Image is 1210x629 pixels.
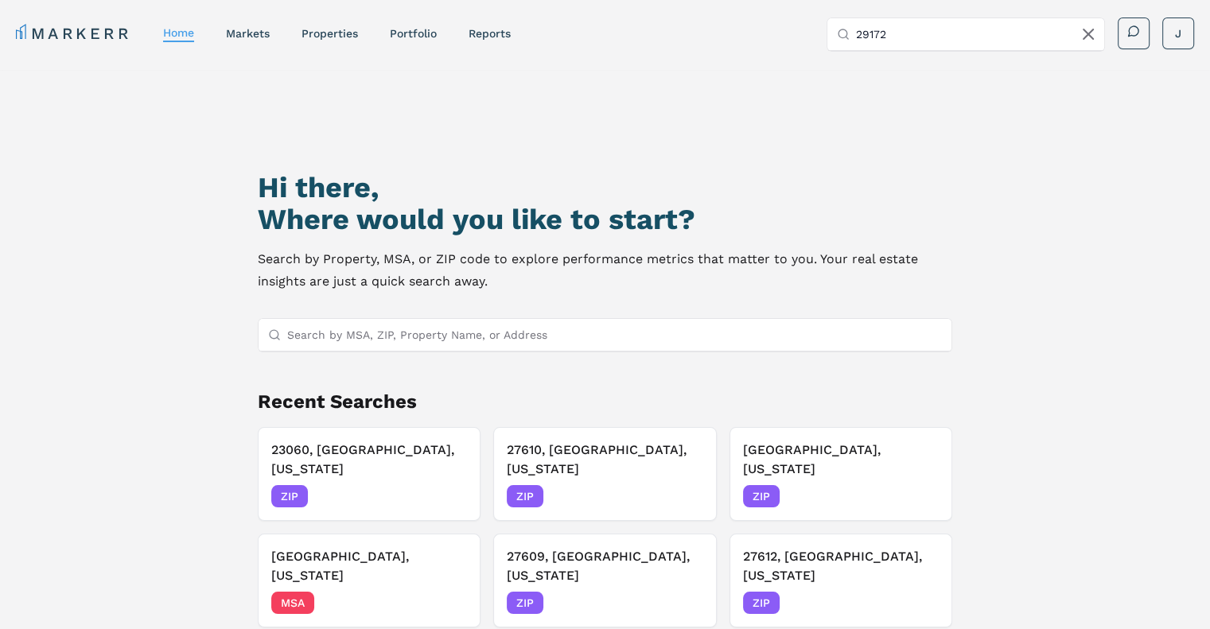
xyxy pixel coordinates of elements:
button: 23060, [GEOGRAPHIC_DATA], [US_STATE]ZIP[DATE] [258,427,480,521]
button: [GEOGRAPHIC_DATA], [US_STATE]ZIP[DATE] [730,427,952,521]
span: [DATE] [667,488,703,504]
span: ZIP [507,485,543,507]
span: ZIP [743,592,780,614]
span: ZIP [271,485,308,507]
input: Search by MSA, ZIP, Property Name, or Address [856,18,1095,50]
h3: 27612, [GEOGRAPHIC_DATA], [US_STATE] [743,547,939,585]
h2: Recent Searches [258,389,952,414]
h2: Where would you like to start? [258,204,952,235]
a: properties [302,27,358,40]
a: reports [469,27,511,40]
h3: 27610, [GEOGRAPHIC_DATA], [US_STATE] [507,441,702,479]
button: 27609, [GEOGRAPHIC_DATA], [US_STATE]ZIP[DATE] [493,534,716,627]
button: 27612, [GEOGRAPHIC_DATA], [US_STATE]ZIP[DATE] [730,534,952,627]
a: MARKERR [16,22,131,45]
span: [DATE] [431,595,467,611]
a: Portfolio [390,27,437,40]
span: [DATE] [903,488,939,504]
span: ZIP [743,485,780,507]
h3: [GEOGRAPHIC_DATA], [US_STATE] [271,547,467,585]
span: [DATE] [431,488,467,504]
a: markets [226,27,270,40]
h3: 27609, [GEOGRAPHIC_DATA], [US_STATE] [507,547,702,585]
p: Search by Property, MSA, or ZIP code to explore performance metrics that matter to you. Your real... [258,248,952,293]
span: MSA [271,592,314,614]
input: Search by MSA, ZIP, Property Name, or Address [287,319,942,351]
span: [DATE] [667,595,703,611]
button: [GEOGRAPHIC_DATA], [US_STATE]MSA[DATE] [258,534,480,627]
h3: 23060, [GEOGRAPHIC_DATA], [US_STATE] [271,441,467,479]
h3: [GEOGRAPHIC_DATA], [US_STATE] [743,441,939,479]
span: ZIP [507,592,543,614]
a: home [163,26,194,39]
button: J [1162,17,1194,49]
button: 27610, [GEOGRAPHIC_DATA], [US_STATE]ZIP[DATE] [493,427,716,521]
span: [DATE] [903,595,939,611]
span: J [1175,25,1181,41]
h1: Hi there, [258,172,952,204]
